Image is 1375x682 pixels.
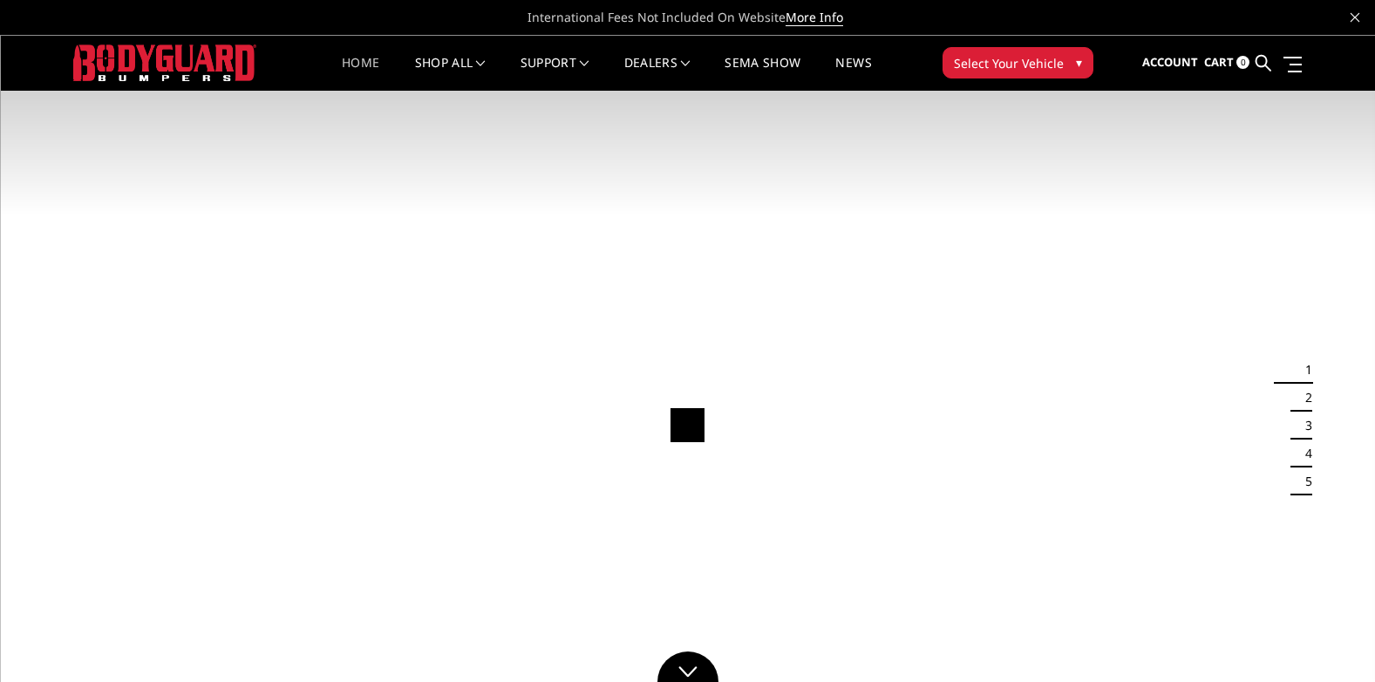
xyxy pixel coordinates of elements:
[1142,39,1198,86] a: Account
[1295,440,1312,467] button: 4 of 5
[943,47,1093,78] button: Select Your Vehicle
[725,57,800,91] a: SEMA Show
[415,57,486,91] a: shop all
[1236,56,1249,69] span: 0
[1204,39,1249,86] a: Cart 0
[786,9,843,26] a: More Info
[342,57,379,91] a: Home
[1295,412,1312,440] button: 3 of 5
[1295,467,1312,495] button: 5 of 5
[657,651,718,682] a: Click to Down
[73,44,256,80] img: BODYGUARD BUMPERS
[954,54,1064,72] span: Select Your Vehicle
[1142,54,1198,70] span: Account
[835,57,871,91] a: News
[1295,384,1312,412] button: 2 of 5
[624,57,691,91] a: Dealers
[521,57,589,91] a: Support
[1076,53,1082,72] span: ▾
[1295,356,1312,384] button: 1 of 5
[1204,54,1234,70] span: Cart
